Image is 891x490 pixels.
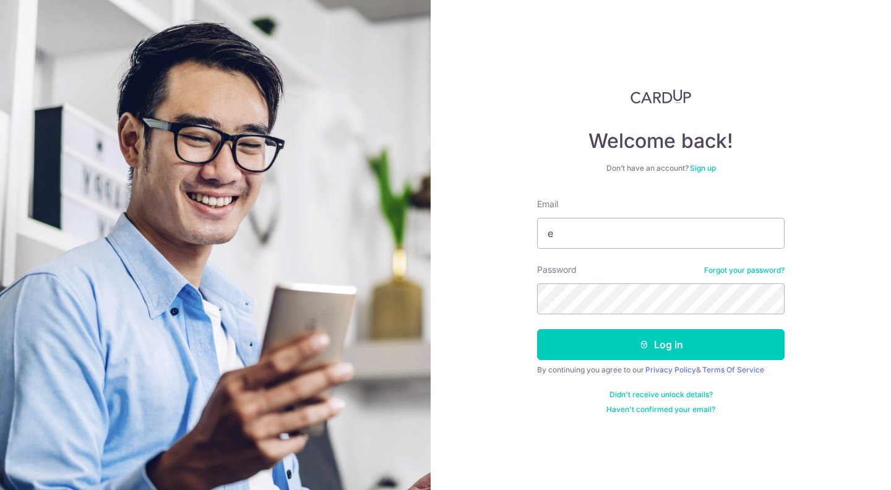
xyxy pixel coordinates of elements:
[537,365,785,375] div: By continuing you agree to our &
[609,390,713,400] a: Didn't receive unlock details?
[537,129,785,153] h4: Welcome back!
[645,365,696,374] a: Privacy Policy
[537,163,785,173] div: Don’t have an account?
[537,198,558,210] label: Email
[702,365,764,374] a: Terms Of Service
[537,264,577,276] label: Password
[690,163,716,173] a: Sign up
[537,329,785,360] button: Log in
[606,405,715,415] a: Haven't confirmed your email?
[704,265,785,275] a: Forgot your password?
[537,218,785,249] input: Enter your Email
[631,89,691,104] img: CardUp Logo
